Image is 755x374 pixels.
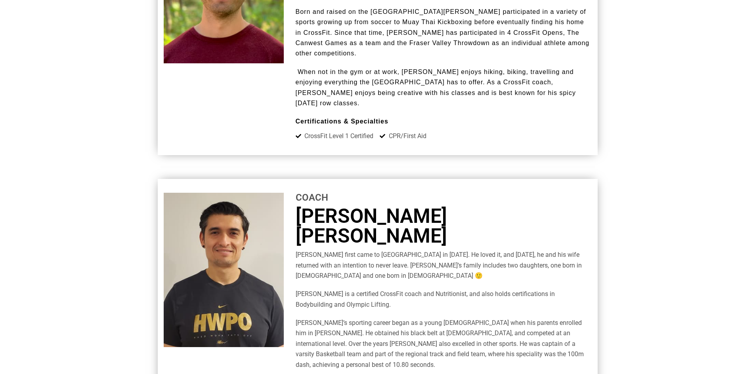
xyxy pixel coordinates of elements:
[387,131,426,141] span: CPR/First Aid
[296,8,590,57] span: Born and raised on the [GEOGRAPHIC_DATA][PERSON_NAME] participated in a variety of sports growing...
[296,250,592,281] p: [PERSON_NAME] first came to [GEOGRAPHIC_DATA] in [DATE]. He loved it, and [DATE], he and his wife...
[296,68,576,106] span: When not in the gym or at work, [PERSON_NAME] enjoys hiking, biking, travelling and enjoying ever...
[296,118,388,125] span: Certifications & Specialties
[296,193,592,202] h5: COACH
[296,289,592,310] p: [PERSON_NAME] is a certified CrossFit coach and Nutritionist, and also holds certifications in Bo...
[302,131,373,141] span: CrossFit Level 1 Certified
[296,206,592,246] h3: [PERSON_NAME] [PERSON_NAME]
[296,318,592,370] p: [PERSON_NAME]’s sporting career began as a young [DEMOGRAPHIC_DATA] when his parents enrolled him...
